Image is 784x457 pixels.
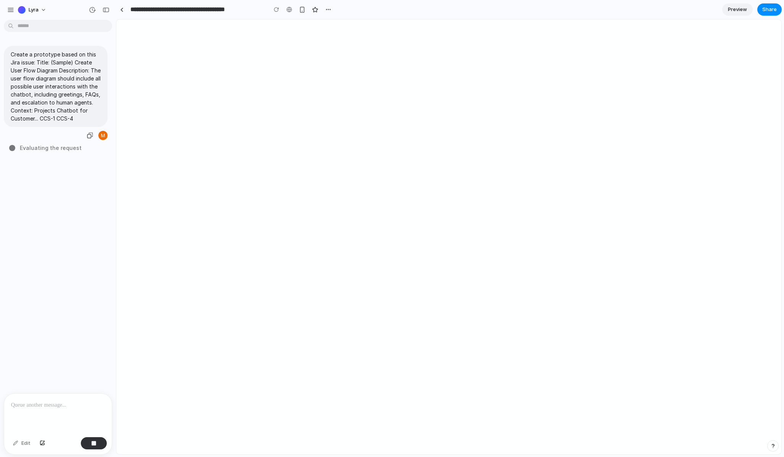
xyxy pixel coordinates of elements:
[728,6,747,13] span: Preview
[722,3,753,16] a: Preview
[20,144,82,152] span: Evaluating the request
[29,6,39,14] span: Lyra
[757,3,782,16] button: Share
[762,6,777,13] span: Share
[15,4,50,16] button: Lyra
[11,50,101,122] p: Create a prototype based on this Jira issue: Title: (Sample) Create User Flow Diagram Description...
